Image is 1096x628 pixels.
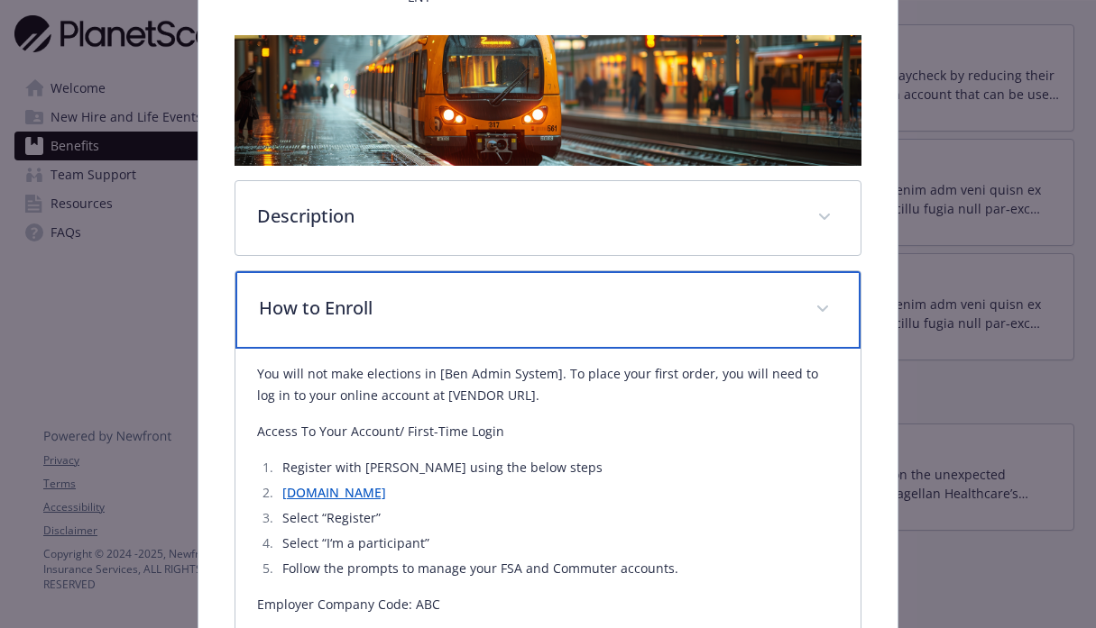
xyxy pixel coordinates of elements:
[235,35,862,166] img: banner
[257,594,840,615] p: Employer Company Code: ABC
[277,532,840,554] li: Select “I‘m a participant”​
[257,421,840,442] p: Access To Your Account/ First-Time Login​
[257,363,840,406] p: You will not make elections in [Ben Admin System]. ​To place your first order, you will need to l...
[282,484,386,501] a: [DOMAIN_NAME]
[277,457,840,478] li: Register with [PERSON_NAME] using the below steps​
[277,507,840,529] li: Select “Register” ​
[277,558,840,579] li: Follow the prompts to manage your FSA and Commuter accounts.​
[257,203,797,230] p: Description
[235,271,861,349] div: How to Enroll
[259,295,795,322] p: How to Enroll
[235,181,861,255] div: Description
[277,482,840,504] li: ​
